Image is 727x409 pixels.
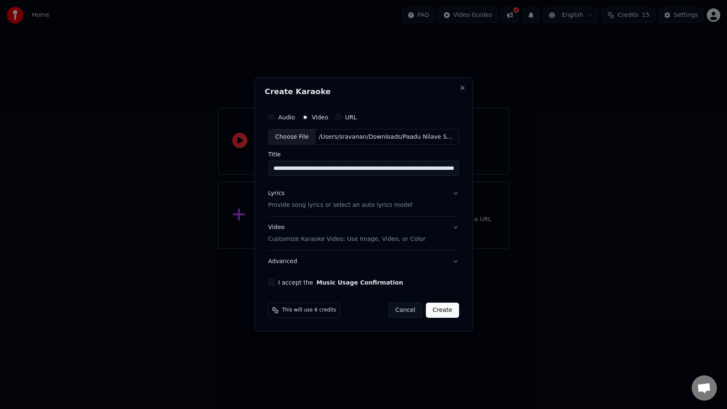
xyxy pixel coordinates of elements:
[268,235,425,243] p: Customize Karaoke Video: Use Image, Video, or Color
[265,88,462,95] h2: Create Karaoke
[268,152,459,158] label: Title
[316,280,403,285] button: I accept the
[278,280,403,285] label: I accept the
[268,129,316,145] div: Choose File
[282,307,336,314] span: This will use 6 credits
[312,114,328,120] label: Video
[268,251,459,272] button: Advanced
[268,183,459,216] button: LyricsProvide song lyrics or select an auto lyrics model
[316,133,459,141] div: /Users/sravanan/Downloads/Paadu Nilave Song [PERSON_NAME] Geetham [PERSON_NAME] SPB, S Janaki Mu ...
[388,303,422,318] button: Cancel
[426,303,459,318] button: Create
[268,217,459,251] button: VideoCustomize Karaoke Video: Use Image, Video, or Color
[268,190,284,198] div: Lyrics
[268,201,412,210] p: Provide song lyrics or select an auto lyrics model
[278,114,295,120] label: Audio
[268,224,425,244] div: Video
[345,114,357,120] label: URL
